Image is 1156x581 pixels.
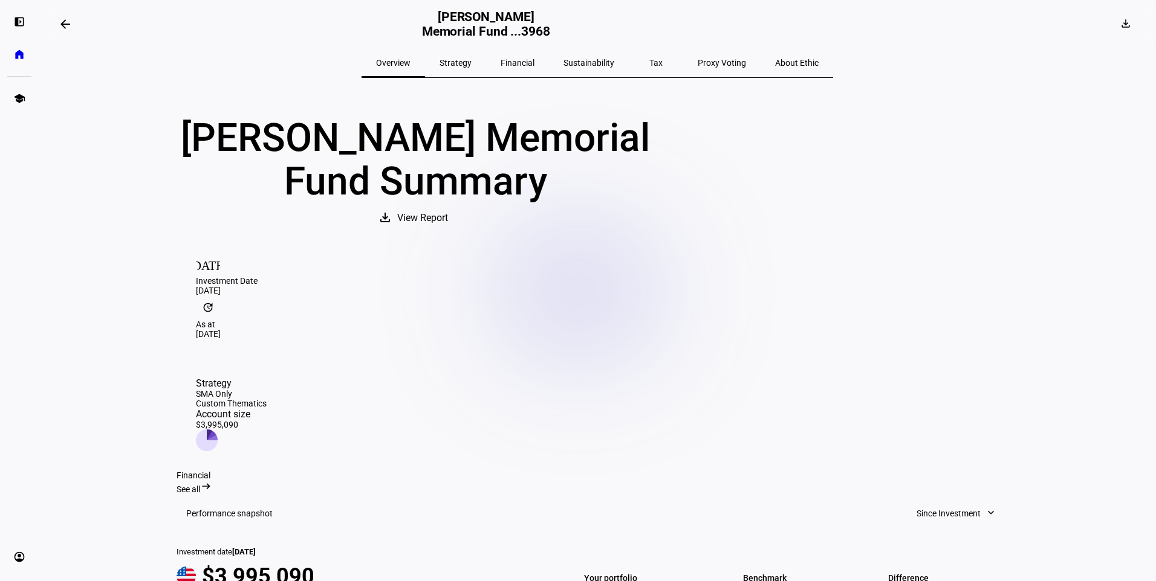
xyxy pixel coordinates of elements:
[1120,18,1132,30] mat-icon: download
[196,295,220,319] mat-icon: update
[232,547,256,556] span: [DATE]
[196,389,267,399] div: SMA Only
[13,16,25,28] eth-mat-symbol: left_panel_open
[376,59,411,67] span: Overview
[13,551,25,563] eth-mat-symbol: account_circle
[985,507,997,519] mat-icon: expand_more
[177,470,1018,480] div: Financial
[13,48,25,60] eth-mat-symbol: home
[366,204,465,233] button: View Report
[196,408,267,420] div: Account size
[416,10,556,39] h2: [PERSON_NAME] Memorial Fund ...3968
[563,59,614,67] span: Sustainability
[397,204,448,233] span: View Report
[177,484,200,494] span: See all
[501,59,534,67] span: Financial
[58,17,73,31] mat-icon: arrow_backwards
[904,501,1008,525] button: Since Investment
[917,501,981,525] span: Since Investment
[698,59,746,67] span: Proxy Voting
[200,480,212,492] mat-icon: arrow_right_alt
[440,59,472,67] span: Strategy
[196,420,267,429] div: $3,995,090
[7,42,31,66] a: home
[196,286,999,295] div: [DATE]
[196,377,267,389] div: Strategy
[196,319,999,329] div: As at
[177,117,654,204] div: [PERSON_NAME] Memorial Fund Summary
[649,59,663,67] span: Tax
[196,252,220,276] mat-icon: [DATE]
[196,399,267,408] div: Custom Thematics
[775,59,819,67] span: About Ethic
[196,276,999,286] div: Investment Date
[196,329,999,339] div: [DATE]
[177,547,550,556] div: Investment date
[378,210,392,225] mat-icon: download
[186,509,273,518] h3: Performance snapshot
[13,92,25,104] eth-mat-symbol: school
